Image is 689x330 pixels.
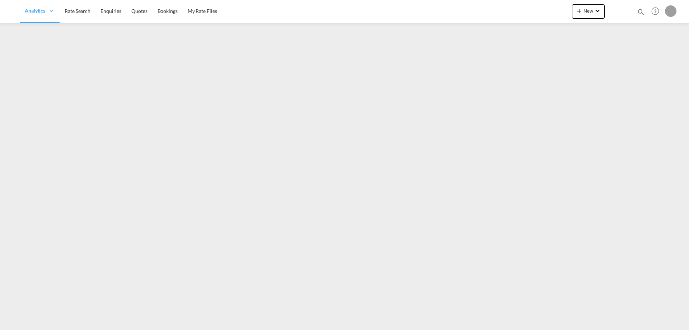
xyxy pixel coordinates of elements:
span: Analytics [25,7,45,14]
span: Rate Search [65,8,90,14]
span: Enquiries [100,8,121,14]
div: Help [649,5,665,18]
md-icon: icon-plus 400-fg [575,6,583,15]
button: icon-plus 400-fgNewicon-chevron-down [572,4,605,19]
md-icon: icon-chevron-down [593,6,602,15]
span: Bookings [158,8,178,14]
span: Help [649,5,661,17]
span: My Rate Files [188,8,217,14]
div: icon-magnify [637,8,645,19]
md-icon: icon-magnify [637,8,645,16]
span: New [575,8,602,14]
span: Quotes [131,8,147,14]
